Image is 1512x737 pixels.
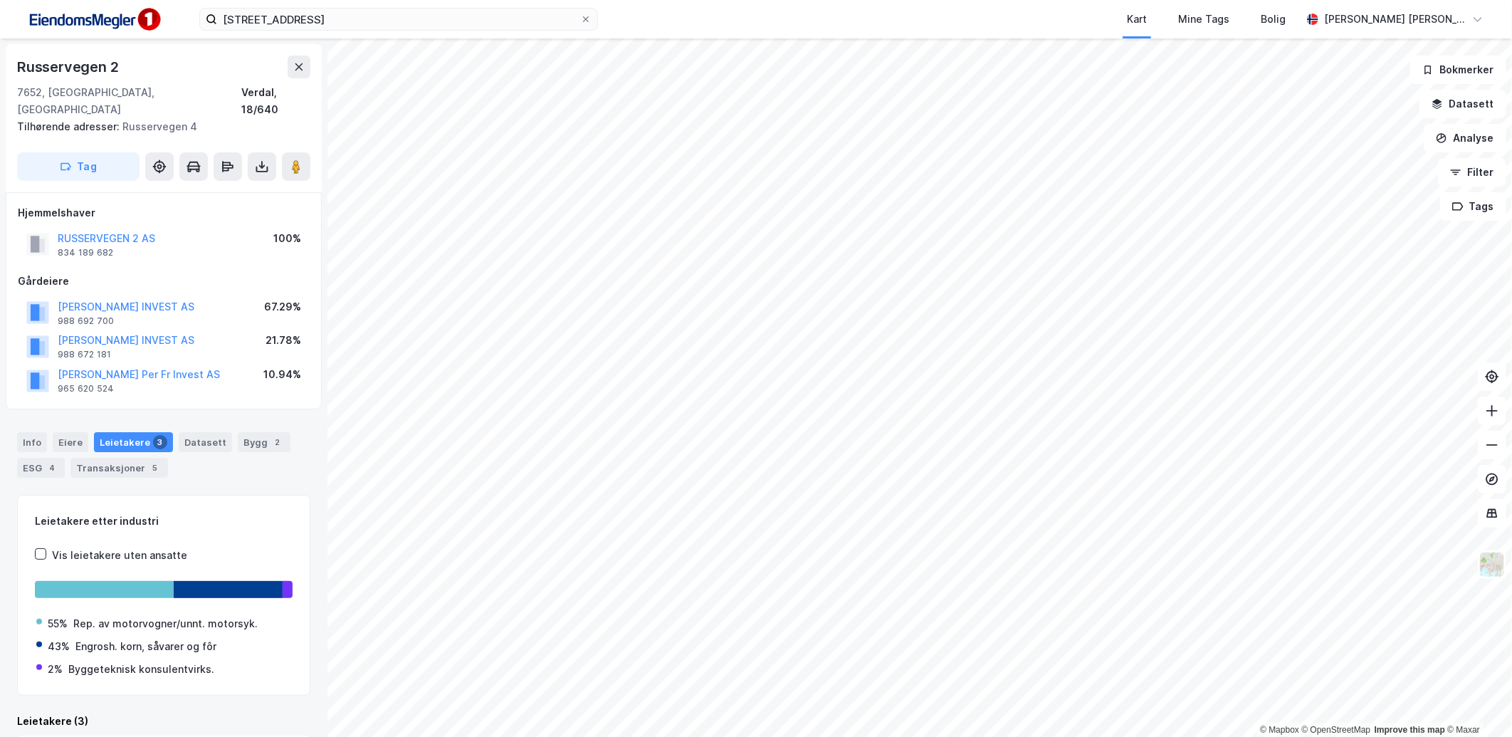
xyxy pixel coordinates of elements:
[264,298,301,315] div: 67.29%
[273,230,301,247] div: 100%
[1424,124,1506,152] button: Analyse
[35,513,293,530] div: Leietakere etter industri
[23,4,165,36] img: F4PB6Px+NJ5v8B7XTbfpPpyloAAAAASUVORK5CYII=
[48,638,70,655] div: 43%
[17,120,122,132] span: Tilhørende adresser:
[1410,56,1506,84] button: Bokmerker
[217,9,580,30] input: Søk på adresse, matrikkel, gårdeiere, leietakere eller personer
[48,661,63,678] div: 2%
[58,247,113,258] div: 834 189 682
[94,432,173,452] div: Leietakere
[153,435,167,449] div: 3
[1479,551,1506,578] img: Z
[17,118,299,135] div: Russervegen 4
[73,615,258,632] div: Rep. av motorvogner/unnt. motorsyk.
[1440,192,1506,221] button: Tags
[148,461,162,475] div: 5
[1441,669,1512,737] iframe: Chat Widget
[271,435,285,449] div: 2
[17,713,310,730] div: Leietakere (3)
[179,432,232,452] div: Datasett
[68,661,214,678] div: Byggeteknisk konsulentvirks.
[45,461,59,475] div: 4
[1441,669,1512,737] div: Kontrollprogram for chat
[17,458,65,478] div: ESG
[1375,725,1445,735] a: Improve this map
[241,84,310,118] div: Verdal, 18/640
[75,638,216,655] div: Engrosh. korn, såvarer og fôr
[58,315,114,327] div: 988 692 700
[1419,90,1506,118] button: Datasett
[1260,725,1299,735] a: Mapbox
[17,56,121,78] div: Russervegen 2
[58,349,111,360] div: 988 672 181
[1261,11,1286,28] div: Bolig
[18,204,310,221] div: Hjemmelshaver
[17,152,140,181] button: Tag
[1324,11,1466,28] div: [PERSON_NAME] [PERSON_NAME]
[238,432,290,452] div: Bygg
[1127,11,1147,28] div: Kart
[17,84,241,118] div: 7652, [GEOGRAPHIC_DATA], [GEOGRAPHIC_DATA]
[53,432,88,452] div: Eiere
[52,547,187,564] div: Vis leietakere uten ansatte
[58,383,114,394] div: 965 620 524
[263,366,301,383] div: 10.94%
[1438,158,1506,187] button: Filter
[1302,725,1371,735] a: OpenStreetMap
[70,458,168,478] div: Transaksjoner
[48,615,68,632] div: 55%
[17,432,47,452] div: Info
[266,332,301,349] div: 21.78%
[18,273,310,290] div: Gårdeiere
[1178,11,1229,28] div: Mine Tags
